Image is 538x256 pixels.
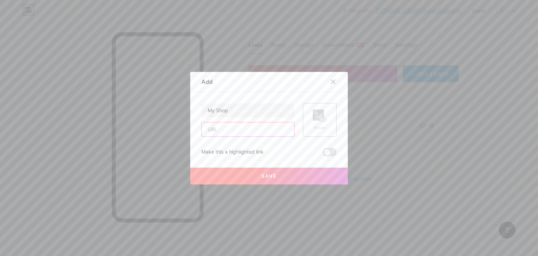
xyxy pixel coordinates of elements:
div: Picture [313,125,327,130]
button: Save [190,168,348,184]
div: Make this a highlighted link [201,148,264,156]
input: URL [202,122,294,136]
div: Add [201,78,213,86]
span: Save [261,173,277,179]
input: Title [202,103,294,117]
